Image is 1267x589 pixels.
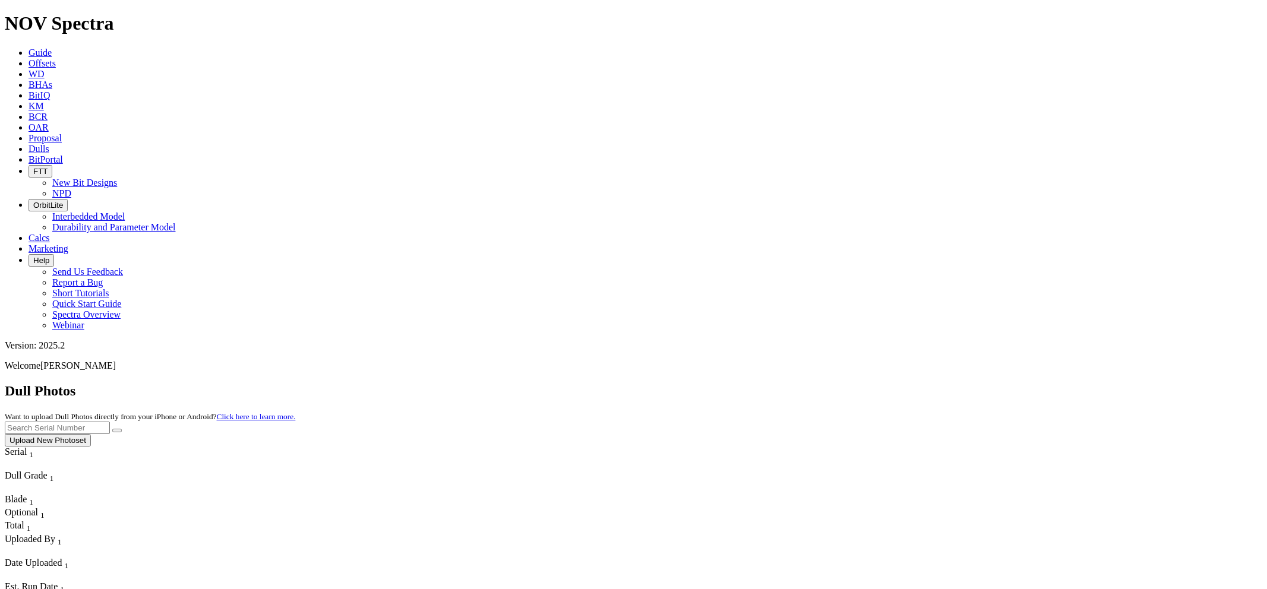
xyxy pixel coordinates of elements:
a: Offsets [29,58,56,68]
a: WD [29,69,45,79]
span: FTT [33,167,48,176]
button: Upload New Photoset [5,434,91,446]
sub: 1 [50,474,54,483]
div: Dull Grade Sort None [5,470,88,483]
a: BCR [29,112,48,122]
button: FTT [29,165,52,178]
small: Want to upload Dull Photos directly from your iPhone or Android? [5,412,295,421]
sub: 1 [40,511,45,520]
span: Uploaded By [5,534,55,544]
span: Sort None [50,470,54,480]
span: Help [33,256,49,265]
span: Sort None [27,520,31,530]
span: Sort None [64,558,68,568]
sub: 1 [29,450,33,459]
div: Sort None [5,470,88,494]
span: [PERSON_NAME] [40,360,116,370]
a: Click here to learn more. [217,412,296,421]
div: Serial Sort None [5,446,55,460]
span: Serial [5,446,27,457]
sub: 1 [27,524,31,533]
span: Sort None [29,494,33,504]
a: BHAs [29,80,52,90]
span: Sort None [29,446,33,457]
a: Interbedded Model [52,211,125,221]
a: Send Us Feedback [52,267,123,277]
input: Search Serial Number [5,422,110,434]
div: Date Uploaded Sort None [5,558,94,571]
span: Optional [5,507,38,517]
a: Proposal [29,133,62,143]
a: BitIQ [29,90,50,100]
div: Blade Sort None [5,494,46,507]
a: Quick Start Guide [52,299,121,309]
div: Version: 2025.2 [5,340,1262,351]
div: Column Menu [5,571,94,581]
a: New Bit Designs [52,178,117,188]
button: Help [29,254,54,267]
h2: Dull Photos [5,383,1262,399]
a: Durability and Parameter Model [52,222,176,232]
div: Column Menu [5,547,142,558]
a: Marketing [29,243,68,254]
a: Report a Bug [52,277,103,287]
div: Column Menu [5,483,88,494]
div: Sort None [5,494,46,507]
span: Sort None [40,507,45,517]
a: KM [29,101,44,111]
div: Sort None [5,507,46,520]
h1: NOV Spectra [5,12,1262,34]
div: Optional Sort None [5,507,46,520]
span: Date Uploaded [5,558,62,568]
div: Sort None [5,520,46,533]
a: OAR [29,122,49,132]
a: Calcs [29,233,50,243]
div: Sort None [5,558,94,581]
button: OrbitLite [29,199,68,211]
a: Short Tutorials [52,288,109,298]
div: Column Menu [5,460,55,470]
sub: 1 [29,498,33,506]
a: Guide [29,47,52,58]
sub: 1 [58,537,62,546]
div: Uploaded By Sort None [5,534,142,547]
span: OrbitLite [33,201,63,210]
div: Sort None [5,446,55,470]
span: Dull Grade [5,470,48,480]
div: Total Sort None [5,520,46,533]
a: Dulls [29,144,49,154]
span: Blade [5,494,27,504]
sub: 1 [64,561,68,570]
a: Spectra Overview [52,309,121,319]
span: Total [5,520,24,530]
div: Sort None [5,534,142,558]
a: Webinar [52,320,84,330]
a: BitPortal [29,154,63,164]
a: NPD [52,188,71,198]
span: Sort None [58,534,62,544]
p: Welcome [5,360,1262,371]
